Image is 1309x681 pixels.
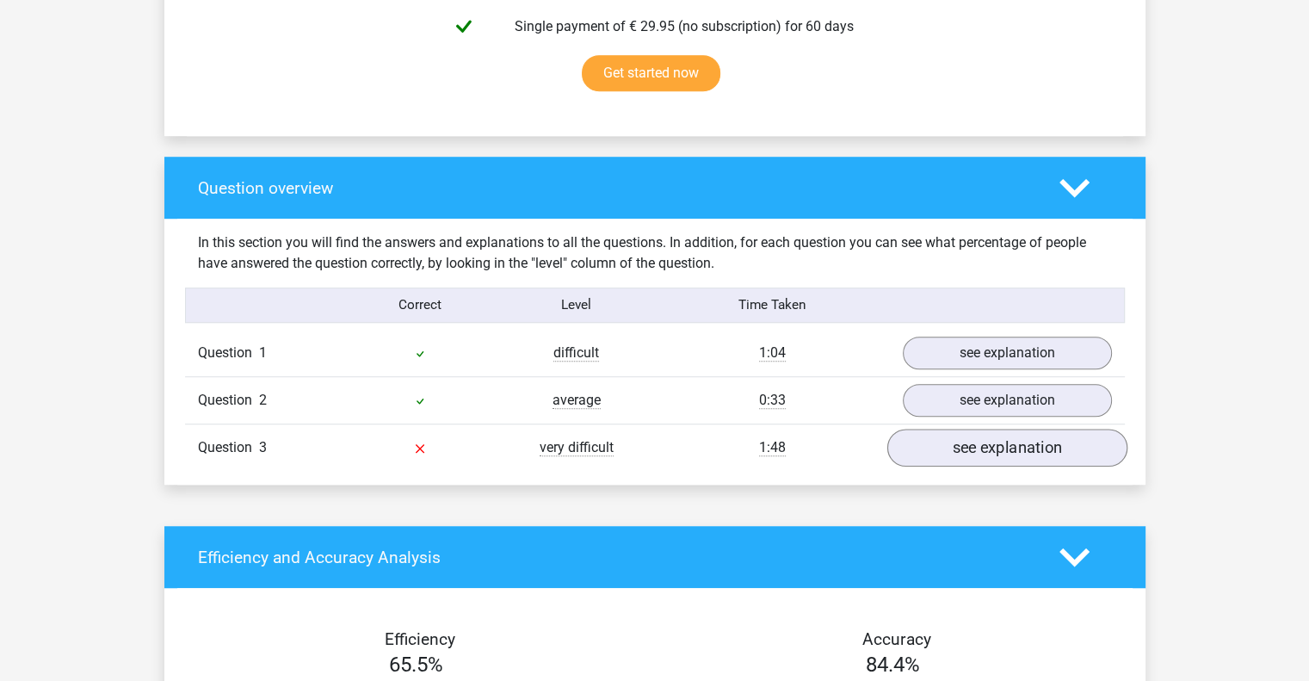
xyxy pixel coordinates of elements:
h4: Efficiency [198,629,642,649]
a: see explanation [903,384,1112,417]
span: average [553,392,601,409]
span: difficult [553,344,599,362]
span: 1 [259,344,267,361]
span: very difficult [540,439,614,456]
div: Level [498,295,655,315]
a: see explanation [903,337,1112,369]
div: In this section you will find the answers and explanations to all the questions. In addition, for... [185,232,1125,274]
h4: Accuracy [675,629,1119,649]
span: 3 [259,439,267,455]
span: 65.5% [389,653,443,677]
span: 1:04 [759,344,786,362]
a: Get started now [582,55,720,91]
span: 84.4% [866,653,920,677]
a: see explanation [886,429,1127,467]
div: Time Taken [654,295,889,315]
span: 2 [259,392,267,408]
span: Question [198,343,259,363]
div: Correct [342,295,498,315]
h4: Efficiency and Accuracy Analysis [198,548,1034,567]
span: 1:48 [759,439,786,456]
h4: Question overview [198,178,1034,198]
span: 0:33 [759,392,786,409]
span: Question [198,390,259,411]
span: Question [198,437,259,458]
